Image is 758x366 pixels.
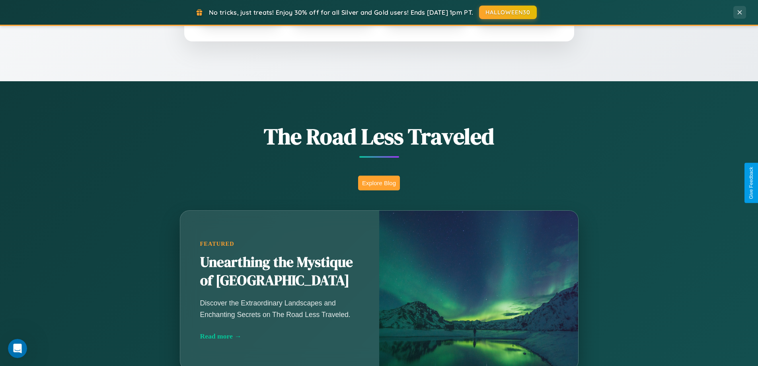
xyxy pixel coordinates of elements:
button: Explore Blog [358,176,400,190]
span: No tricks, just treats! Enjoy 30% off for all Silver and Gold users! Ends [DATE] 1pm PT. [209,8,473,16]
div: Give Feedback [748,167,754,199]
div: Featured [200,241,359,247]
h2: Unearthing the Mystique of [GEOGRAPHIC_DATA] [200,253,359,290]
p: Discover the Extraordinary Landscapes and Enchanting Secrets on The Road Less Traveled. [200,297,359,320]
h1: The Road Less Traveled [140,121,618,152]
iframe: Intercom live chat [8,339,27,358]
button: HALLOWEEN30 [479,6,537,19]
div: Read more → [200,332,359,341]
